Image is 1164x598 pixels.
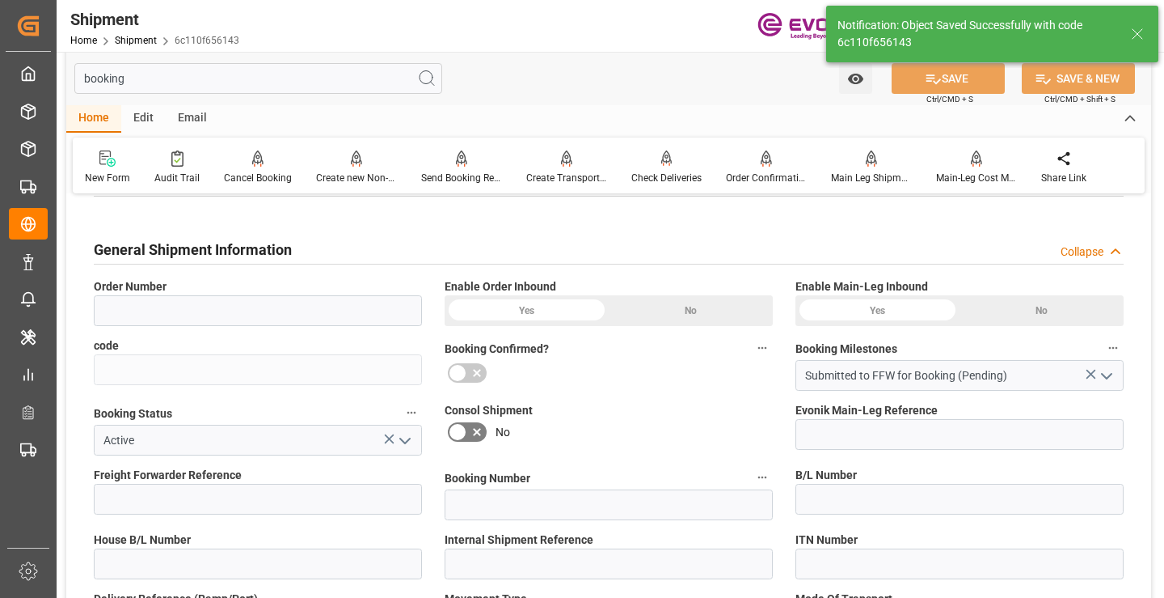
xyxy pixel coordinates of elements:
span: Ctrl/CMD + S [926,93,973,105]
h2: General Shipment Information [94,239,292,261]
div: No [959,295,1124,326]
span: Order Number [94,278,167,295]
div: Home [66,105,121,133]
button: open menu [392,428,416,453]
button: Booking Milestones [1103,337,1124,358]
div: Notification: Object Saved Successfully with code 6c110f656143 [837,17,1115,51]
button: Booking Confirmed? [752,337,773,358]
span: Internal Shipment Reference [445,532,593,549]
span: Booking Status [94,405,172,422]
div: New Form [85,171,130,185]
div: Share Link [1041,171,1086,185]
div: Yes [795,295,959,326]
div: No [609,295,773,326]
span: Evonik Main-Leg Reference [795,402,938,419]
button: SAVE [892,63,1005,94]
div: Order Confirmation [726,171,807,185]
a: Shipment [115,35,157,46]
button: Booking Status [401,402,422,423]
span: Enable Order Inbound [445,278,556,295]
div: Email [166,105,219,133]
span: ITN Number [795,532,858,549]
span: Enable Main-Leg Inbound [795,278,928,295]
div: Main-Leg Cost Message [936,171,1017,185]
div: Create Transport Unit [526,171,607,185]
div: Main Leg Shipment [831,171,912,185]
button: open menu [839,63,872,94]
div: Edit [121,105,166,133]
span: Freight Forwarder Reference [94,467,242,484]
span: Booking Confirmed? [445,341,549,358]
img: Evonik-brand-mark-Deep-Purple-RGB.jpeg_1700498283.jpeg [757,12,862,40]
span: House B/L Number [94,532,191,549]
button: SAVE & NEW [1022,63,1135,94]
input: Search Fields [74,63,442,94]
span: code [94,337,119,354]
button: Booking Number [752,467,773,488]
div: Cancel Booking [224,171,292,185]
div: Create new Non-Conformance [316,171,397,185]
div: Collapse [1061,244,1103,261]
a: Home [70,35,97,46]
div: Yes [445,295,609,326]
span: Consol Shipment [445,402,533,419]
span: Ctrl/CMD + Shift + S [1044,93,1115,105]
span: No [496,424,510,441]
span: B/L Number [795,467,857,484]
div: Shipment [70,7,239,32]
span: Booking Number [445,470,530,487]
div: Send Booking Request To ABS [421,171,502,185]
div: Check Deliveries [631,171,702,185]
div: Audit Trail [154,171,200,185]
button: open menu [1094,363,1118,388]
span: Booking Milestones [795,341,897,358]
